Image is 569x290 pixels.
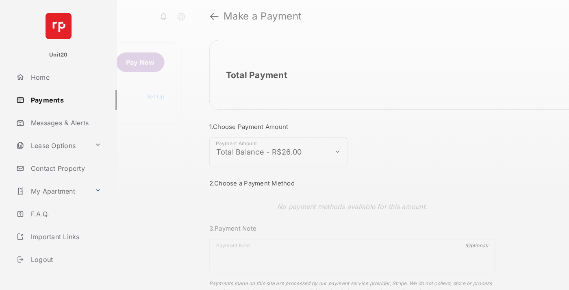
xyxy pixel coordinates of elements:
[13,204,117,224] a: F.A.Q.
[13,227,104,246] a: Important Links
[13,159,117,178] a: Contact Property
[224,11,302,21] strong: Make a Payment
[226,70,287,80] h2: Total Payment
[13,181,91,201] a: My Apartment
[209,225,495,232] h3: 3. Payment Note
[13,136,91,155] a: Lease Options
[13,113,117,133] a: Messages & Alerts
[277,202,427,212] p: No payment methods available for this amount.
[13,250,117,269] a: Logout
[13,90,117,110] a: Payments
[147,93,165,100] a: Set Up
[13,68,117,87] a: Home
[209,123,495,131] h3: 1. Choose Payment Amount
[49,51,68,59] p: Unit20
[209,179,495,187] h3: 2. Choose a Payment Method
[46,13,72,39] img: svg+xml;base64,PHN2ZyB4bWxucz0iaHR0cDovL3d3dy53My5vcmcvMjAwMC9zdmciIHdpZHRoPSI2NCIgaGVpZ2h0PSI2NC...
